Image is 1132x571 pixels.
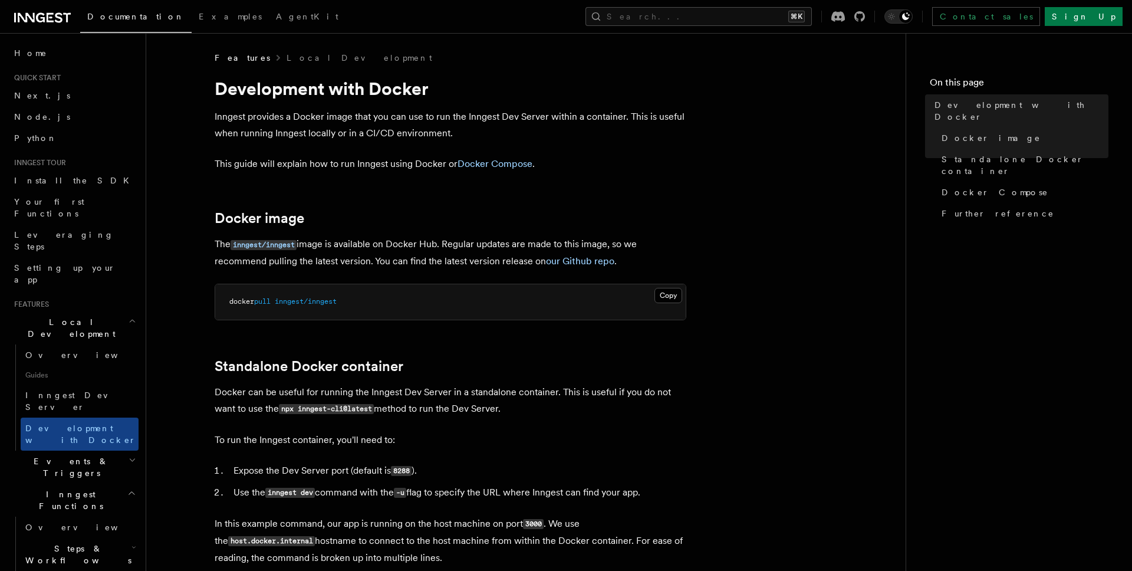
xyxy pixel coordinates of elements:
[279,404,374,414] code: npx inngest-cli@latest
[523,519,544,529] code: 3000
[192,4,269,32] a: Examples
[275,297,337,306] span: inngest/inngest
[215,358,403,375] a: Standalone Docker container
[231,238,297,250] a: inngest/inngest
[937,127,1108,149] a: Docker image
[21,385,139,418] a: Inngest Dev Server
[87,12,185,21] span: Documentation
[932,7,1040,26] a: Contact sales
[215,109,686,142] p: Inngest provides a Docker image that you can use to run the Inngest Dev Server within a container...
[215,52,270,64] span: Features
[937,182,1108,203] a: Docker Compose
[942,153,1108,177] span: Standalone Docker container
[930,94,1108,127] a: Development with Docker
[14,91,70,100] span: Next.js
[14,47,47,59] span: Home
[25,390,126,412] span: Inngest Dev Server
[937,149,1108,182] a: Standalone Docker container
[788,11,805,22] kbd: ⌘K
[21,366,139,385] span: Guides
[9,73,61,83] span: Quick start
[229,297,254,306] span: docker
[394,488,406,498] code: -u
[25,424,136,445] span: Development with Docker
[14,263,116,284] span: Setting up your app
[585,7,812,26] button: Search...⌘K
[458,158,532,169] a: Docker Compose
[9,300,49,309] span: Features
[9,158,66,168] span: Inngest tour
[9,170,139,191] a: Install the SDK
[215,156,686,172] p: This guide will explain how to run Inngest using Docker or .
[215,236,686,270] p: The image is available on Docker Hub. Regular updates are made to this image, so we recommend pul...
[231,240,297,250] code: inngest/inngest
[265,488,315,498] code: inngest dev
[9,42,139,64] a: Home
[21,418,139,451] a: Development with Docker
[654,288,682,303] button: Copy
[14,176,136,185] span: Install the SDK
[80,4,192,33] a: Documentation
[21,543,131,566] span: Steps & Workflows
[215,210,304,227] a: Docker image
[9,224,139,257] a: Leveraging Steps
[942,208,1054,219] span: Further reference
[9,106,139,127] a: Node.js
[9,451,139,484] button: Events & Triggers
[276,12,338,21] span: AgentKit
[9,455,129,479] span: Events & Triggers
[9,311,139,344] button: Local Development
[21,538,139,571] button: Steps & Workflows
[215,78,686,99] h1: Development with Docker
[14,230,114,251] span: Leveraging Steps
[934,99,1108,123] span: Development with Docker
[25,523,147,532] span: Overview
[14,133,57,143] span: Python
[9,257,139,290] a: Setting up your app
[942,186,1048,198] span: Docker Compose
[14,197,84,218] span: Your first Functions
[9,85,139,106] a: Next.js
[391,466,412,476] code: 8288
[287,52,432,64] a: Local Development
[9,191,139,224] a: Your first Functions
[254,297,271,306] span: pull
[942,132,1041,144] span: Docker image
[21,344,139,366] a: Overview
[199,12,262,21] span: Examples
[1045,7,1123,26] a: Sign Up
[9,316,129,340] span: Local Development
[215,384,686,418] p: Docker can be useful for running the Inngest Dev Server in a standalone container. This is useful...
[9,484,139,517] button: Inngest Functions
[9,127,139,149] a: Python
[230,462,686,480] li: Expose the Dev Server port (default is ).
[215,432,686,448] p: To run the Inngest container, you'll need to:
[937,203,1108,224] a: Further reference
[21,517,139,538] a: Overview
[269,4,345,32] a: AgentKit
[9,488,127,512] span: Inngest Functions
[25,350,147,360] span: Overview
[215,516,686,566] p: In this example command, our app is running on the host machine on port . We use the hostname to ...
[14,112,70,122] span: Node.js
[546,255,614,267] a: our Github repo
[884,9,913,24] button: Toggle dark mode
[230,484,686,501] li: Use the command with the flag to specify the URL where Inngest can find your app.
[930,76,1108,94] h4: On this page
[9,344,139,451] div: Local Development
[228,536,315,546] code: host.docker.internal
